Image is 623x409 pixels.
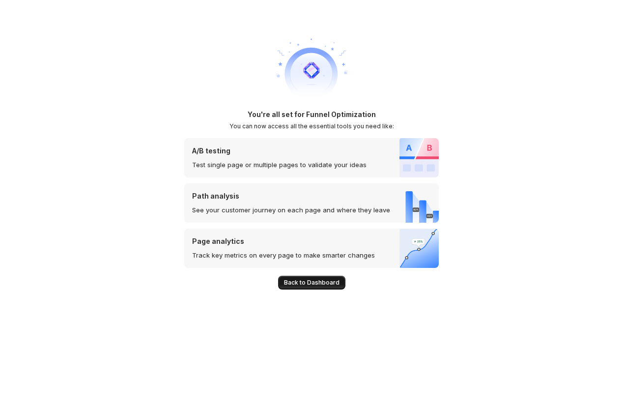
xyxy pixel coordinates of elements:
p: Test single page or multiple pages to validate your ideas [192,160,367,170]
span: Back to Dashboard [284,279,340,287]
img: Path analysis [396,183,439,223]
img: Page analytics [399,229,439,268]
img: welcome [272,31,351,110]
img: A/B testing [399,138,439,177]
p: A/B testing [192,146,367,156]
p: Track key metrics on every page to make smarter changes [192,250,375,260]
p: Path analysis [192,191,390,201]
button: Back to Dashboard [278,276,345,290]
p: See your customer journey on each page and where they leave [192,205,390,215]
h1: You're all set for Funnel Optimization [248,110,376,119]
h2: You can now access all the essential tools you need like: [229,122,394,130]
p: Page analytics [192,236,375,246]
